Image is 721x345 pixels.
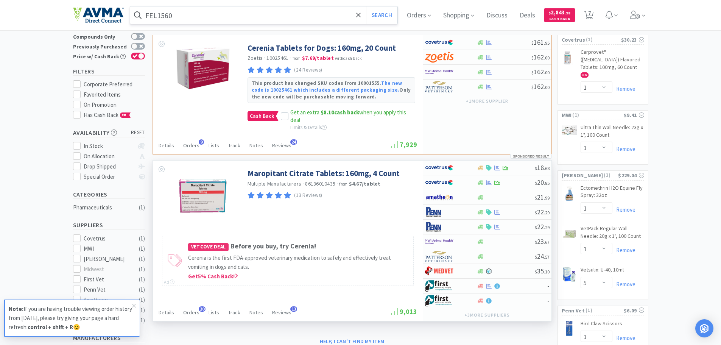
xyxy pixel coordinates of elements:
span: . 95 [544,40,550,46]
div: ( 1 ) [139,265,145,274]
div: [PERSON_NAME] [84,254,131,264]
img: cd91ef54d1704fd08c9e05d5a9abbf7a_822945.jpeg [562,267,577,282]
div: ( 1 ) [139,254,145,264]
img: 9c9e34c4bf594ccb9b8a86ea4978459e_586662.png [178,168,227,217]
div: Drop Shipped [84,162,134,171]
img: 67d67680309e4a0bb49a5ff0391dcc42_6.png [425,295,453,306]
span: 23 [535,237,550,246]
div: Open Intercom Messenger [695,319,713,337]
span: 10025461 [266,55,288,61]
img: 61c2314936724693af9acbe6cfb65b15_391765.png [172,43,232,92]
img: e1133ece90fa4a959c5ae41b0808c578_9.png [425,221,453,233]
span: · [290,55,291,61]
img: 3331a67d23dc422aa21b1ec98afbf632_11.png [425,192,453,203]
span: 24 [535,252,550,261]
strong: Note: [9,305,23,312]
div: MWI [84,244,131,253]
span: Has Cash Back [84,111,131,119]
img: e4e33dab9f054f5782a47901c742baa9_102.png [73,7,124,23]
div: $9.41 [624,111,644,119]
span: $ [535,165,537,171]
p: (24 Reviews) [294,66,322,74]
div: First Vet [84,275,131,284]
input: Search by item, sku, manufacturer, ingredient, size... [130,6,398,24]
span: Cash Back [248,111,276,121]
img: 85681751042142a7bccc411381f26671_161183.png [562,321,577,336]
span: Covetrus [562,36,585,44]
span: MWI [562,111,572,119]
div: ( 1 ) [139,244,145,253]
span: $ [535,180,537,186]
img: 73ffc936dea74002a875b20196faa2d0_10522.png [562,125,577,135]
img: 67d67680309e4a0bb49a5ff0391dcc42_6.png [425,280,453,292]
div: ( 1 ) [139,316,145,325]
a: Vetsulin: U-40, 10ml [581,266,624,277]
div: Pharmaceuticals [73,203,134,212]
span: ( 1 ) [585,307,624,314]
span: 162 [531,82,550,91]
a: VetPack Regular Wall Needle: 20g x 1", 100 Count [581,225,644,243]
div: Amatheon [84,295,131,304]
img: f5e969b455434c6296c6d81ef179fa71_3.png [425,81,453,92]
a: Carprovet® ([MEDICAL_DATA]) Flavored Tablets: 100mg, 60 Count CB [581,48,644,81]
a: Remove [612,145,635,153]
span: 20 [199,306,206,312]
span: with cash back [335,56,362,61]
span: CB [581,73,588,77]
span: Reviews [272,309,291,316]
span: [PERSON_NAME] [562,171,603,180]
span: from [339,181,347,187]
span: Details [159,142,174,149]
span: . 67 [544,239,550,245]
a: Remove [612,334,635,342]
a: The new code is 10025461 which includes a different packaging size. [252,80,402,93]
p: (13 Reviews) [294,192,322,200]
span: Orders [183,142,199,149]
h5: Categories [73,190,145,199]
span: $ [535,254,537,260]
div: ( 1 ) [139,306,145,315]
button: +3more suppliers [461,310,513,320]
span: · [264,55,265,61]
div: Ad [164,278,174,286]
button: Search [366,6,397,24]
span: 162 [531,67,550,76]
img: a673e5ab4e5e497494167fe422e9a3ab.png [425,52,453,63]
span: 22 [535,208,550,216]
a: 7 [581,13,596,20]
div: On Allocation [84,152,134,161]
span: · [302,180,304,187]
div: $229.04 [618,171,644,180]
span: CB [120,113,128,117]
a: Ectomethrin H2O Equine Fly Spray: 32oz [581,184,644,202]
a: Deals [517,12,538,19]
span: $ [531,40,534,46]
span: $ [535,239,537,245]
span: $ [531,55,534,61]
span: . 98 [565,11,570,16]
span: Details [159,309,174,316]
span: 13 [290,306,297,312]
span: 162 [531,53,550,61]
span: $ [531,84,534,90]
span: 21 [535,193,550,201]
div: ( 1 ) [139,275,145,284]
h5: Filters [73,67,145,76]
span: Notes [249,309,263,316]
span: . 00 [544,70,550,75]
span: $ [549,11,551,16]
div: ( 1 ) [139,295,145,304]
img: 67fa08b1fab144ab994e61cb5628b600_79216.jpeg [562,186,577,201]
span: · [336,180,338,187]
div: Special Order [84,172,134,181]
button: +1more supplier [462,96,512,106]
span: . 00 [544,84,550,90]
img: 77fca1acd8b6420a9015268ca798ef17_1.png [425,37,453,48]
div: Corporate Preferred [84,80,145,89]
img: f5e969b455434c6296c6d81ef179fa71_3.png [425,251,453,262]
span: from [293,56,301,61]
span: 35 [535,267,550,275]
span: $8.10 [321,109,334,116]
strong: This product has changed SKU codes from 10001555. Only the new code will be purchasable moving fo... [252,80,411,100]
a: Zoetis [248,55,263,61]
